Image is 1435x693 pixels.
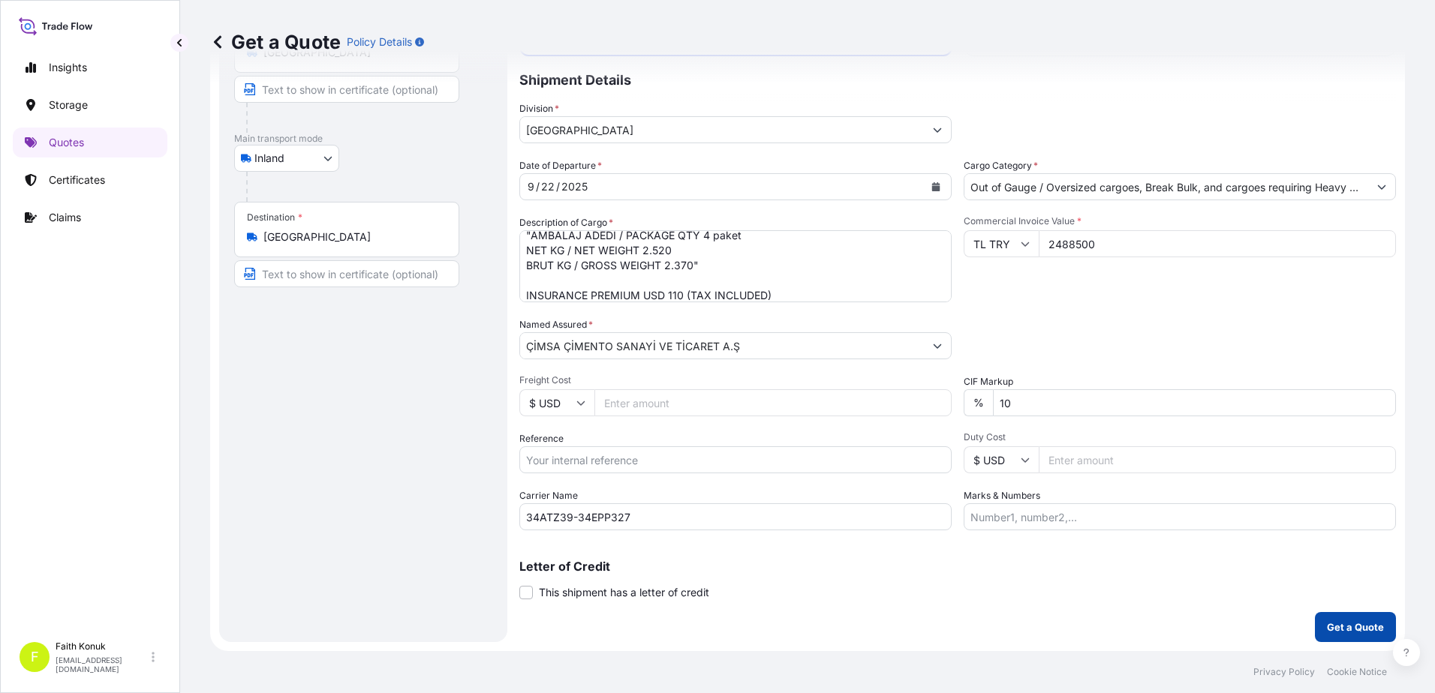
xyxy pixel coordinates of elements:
span: F [31,649,39,664]
input: Type to search division [520,116,924,143]
div: Destination [247,211,302,223]
span: This shipment has a letter of credit [539,585,709,600]
p: Get a Quote [210,30,341,54]
input: Text to appear on certificate [234,76,459,103]
p: Quotes [49,135,84,150]
button: Select transport [234,145,339,172]
button: Show suggestions [924,116,951,143]
p: Main transport mode [234,133,492,145]
button: Show suggestions [924,332,951,359]
div: day, [540,178,556,196]
p: Get a Quote [1327,619,1384,634]
span: Commercial Invoice Value [964,215,1396,227]
p: Insights [49,60,87,75]
p: [EMAIL_ADDRESS][DOMAIN_NAME] [56,655,149,673]
input: Text to appear on certificate [234,260,459,287]
span: Inland [254,151,284,166]
a: Insights [13,52,167,82]
a: Privacy Policy [1253,666,1315,678]
input: Destination [263,229,441,244]
input: Your internal reference [519,446,952,473]
input: Enter amount [594,389,952,416]
p: Faith Konuk [56,640,149,652]
input: Enter name [519,503,952,530]
input: Enter percentage [993,389,1396,416]
p: Policy Details [347,34,412,49]
label: CIF Markup [964,374,1013,389]
label: Division [519,101,559,116]
input: Type amount [1039,230,1396,257]
p: Claims [49,210,81,225]
input: Enter amount [1039,446,1396,473]
span: Freight Cost [519,374,952,386]
div: / [556,178,560,196]
label: Marks & Numbers [964,488,1040,503]
button: Show suggestions [1368,173,1395,200]
label: Cargo Category [964,158,1038,173]
div: / [536,178,540,196]
a: Claims [13,202,167,232]
label: Reference [519,431,564,446]
label: Description of Cargo [519,215,613,230]
a: Cookie Notice [1327,666,1387,678]
button: Get a Quote [1315,612,1396,642]
div: % [964,389,993,416]
a: Storage [13,90,167,120]
p: Letter of Credit [519,560,1396,572]
span: Duty Cost [964,431,1396,443]
button: Calendar [924,175,948,199]
label: Carrier Name [519,488,578,503]
a: Certificates [13,165,167,195]
input: Number1, number2,... [964,503,1396,530]
p: Storage [49,97,88,112]
a: Quotes [13,127,167,157]
input: Select a commodity type [964,173,1368,200]
div: year, [560,178,589,196]
div: month, [526,178,536,196]
label: Named Assured [519,317,593,332]
p: Certificates [49,172,105,187]
span: Date of Departure [519,158,602,173]
input: Full name [520,332,924,359]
